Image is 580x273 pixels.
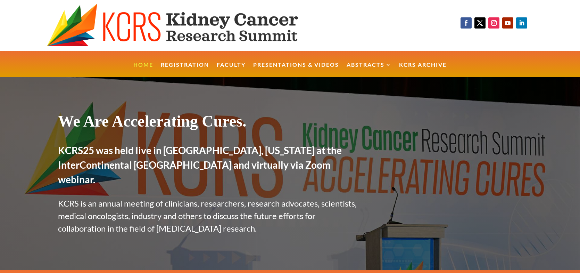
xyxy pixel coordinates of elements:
a: Follow on Instagram [488,17,499,29]
a: Registration [161,62,209,77]
a: Presentations & Videos [253,62,339,77]
a: Home [133,62,153,77]
img: KCRS generic logo wide [47,3,329,47]
a: Follow on Facebook [461,17,472,29]
h1: We Are Accelerating Cures. [58,112,359,134]
a: Abstracts [347,62,391,77]
a: Follow on LinkedIn [516,17,527,29]
h2: KCRS25 was held live in [GEOGRAPHIC_DATA], [US_STATE] at the InterContinental [GEOGRAPHIC_DATA] a... [58,143,359,190]
a: Follow on X [474,17,486,29]
a: Follow on Youtube [502,17,513,29]
p: KCRS is an annual meeting of clinicians, researchers, research advocates, scientists, medical onc... [58,197,359,235]
a: KCRS Archive [399,62,447,77]
a: Faculty [217,62,246,77]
